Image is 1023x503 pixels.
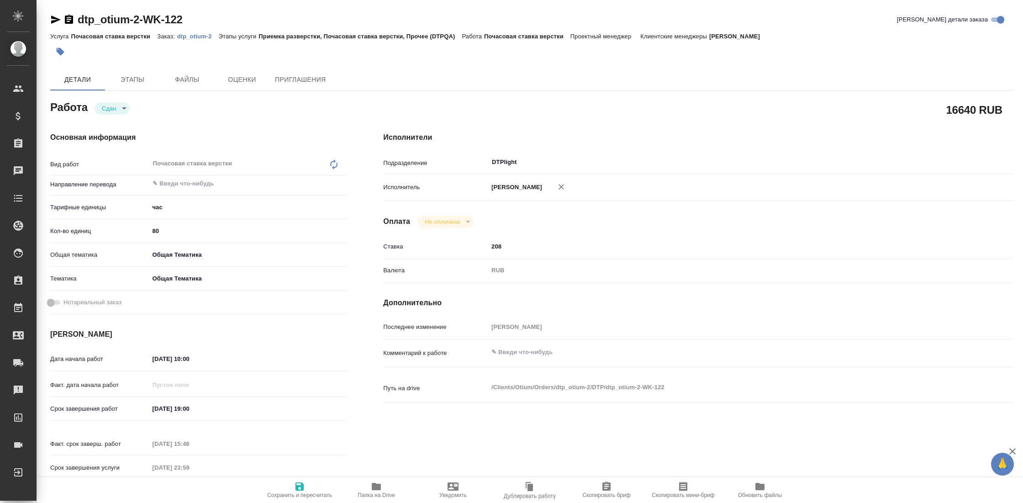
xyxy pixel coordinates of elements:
span: Приглашения [275,74,326,85]
p: Направление перевода [50,180,149,189]
h4: Исполнители [383,132,1013,143]
div: Общая Тематика [149,247,347,263]
p: Вид работ [50,160,149,169]
p: Факт. срок заверш. работ [50,439,149,449]
span: Нотариальный заказ [63,298,121,307]
div: Общая Тематика [149,271,347,286]
p: Ставка [383,242,488,251]
input: ✎ Введи что-нибудь [152,178,313,189]
span: Уведомить [439,492,467,498]
button: Open [955,161,957,163]
button: 🙏 [991,453,1014,476]
p: Клиентские менеджеры [640,33,709,40]
span: Оценки [220,74,264,85]
button: Скопировать мини-бриф [645,477,722,503]
p: [PERSON_NAME] [709,33,767,40]
p: Этапы услуги [219,33,259,40]
button: Папка на Drive [338,477,415,503]
h2: 16640 RUB [946,102,1002,117]
span: Сохранить и пересчитать [267,492,332,498]
button: Обновить файлы [722,477,798,503]
p: Общая тематика [50,250,149,259]
p: Последнее изменение [383,323,488,332]
span: Дублировать работу [504,493,556,499]
p: dtp_otium-2 [177,33,219,40]
p: Путь на drive [383,384,488,393]
button: Уведомить [415,477,491,503]
p: Срок завершения услуги [50,463,149,472]
span: Этапы [111,74,154,85]
p: Факт. дата начала работ [50,381,149,390]
input: ✎ Введи что-нибудь [488,240,960,253]
button: Скопировать ссылку [63,14,74,25]
p: Подразделение [383,159,488,168]
p: Услуга [50,33,71,40]
p: Работа [462,33,484,40]
div: Сдан [95,102,130,115]
button: Не оплачена [422,218,463,226]
textarea: /Clients/Оtium/Orders/dtp_otium-2/DTP/dtp_otium-2-WK-122 [488,380,960,395]
a: dtp_otium-2 [177,32,219,40]
span: Детали [56,74,100,85]
p: Проектный менеджер [570,33,633,40]
div: Сдан [417,216,474,228]
input: Пустое поле [149,378,229,392]
p: Дата начала работ [50,355,149,364]
h4: Дополнительно [383,297,1013,308]
input: Пустое поле [149,437,229,450]
p: Тарифные единицы [50,203,149,212]
span: Папка на Drive [358,492,395,498]
span: [PERSON_NAME] детали заказа [897,15,988,24]
p: Почасовая ставка верстки [484,33,570,40]
button: Удалить исполнителя [551,177,571,197]
button: Дублировать работу [491,477,568,503]
span: Скопировать бриф [582,492,630,498]
button: Скопировать бриф [568,477,645,503]
h4: Оплата [383,216,410,227]
p: Приемка разверстки, Почасовая ставка верстки, Прочее (DTPQA) [258,33,462,40]
button: Добавить тэг [50,42,70,62]
h2: Работа [50,98,88,115]
button: Сдан [99,105,119,112]
div: RUB [488,263,960,278]
span: Файлы [165,74,209,85]
a: dtp_otium-2-WK-122 [78,13,183,26]
h4: [PERSON_NAME] [50,329,347,340]
span: Обновить файлы [738,492,782,498]
p: Валюта [383,266,488,275]
button: Сохранить и пересчитать [261,477,338,503]
p: Заказ: [157,33,177,40]
p: Почасовая ставка верстки [71,33,157,40]
p: Срок завершения работ [50,404,149,413]
button: Open [342,183,343,185]
button: Скопировать ссылку для ЯМессенджера [50,14,61,25]
input: Пустое поле [488,320,960,334]
p: Комментарий к работе [383,349,488,358]
span: Скопировать мини-бриф [652,492,714,498]
input: ✎ Введи что-нибудь [149,402,229,415]
input: ✎ Введи что-нибудь [149,224,347,238]
div: час [149,200,347,215]
p: Исполнитель [383,183,488,192]
p: Тематика [50,274,149,283]
input: Пустое поле [149,461,229,474]
p: [PERSON_NAME] [488,183,542,192]
input: ✎ Введи что-нибудь [149,352,229,365]
p: Кол-во единиц [50,227,149,236]
span: 🙏 [995,455,1010,474]
h4: Основная информация [50,132,347,143]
